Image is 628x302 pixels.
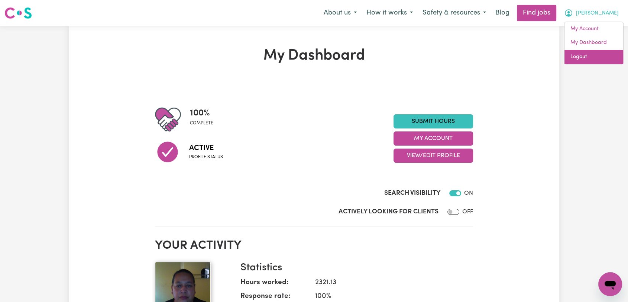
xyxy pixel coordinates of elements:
[339,207,438,217] label: Actively Looking for Clients
[4,6,32,20] img: Careseekers logo
[418,5,491,21] button: Safety & resources
[598,272,622,296] iframe: Button to launch messaging window
[190,107,213,120] span: 100 %
[309,277,467,288] dd: 2321.13
[564,36,623,50] a: My Dashboard
[564,22,624,64] div: My Account
[309,291,467,302] dd: 100 %
[491,5,514,21] a: Blog
[576,9,619,18] span: [PERSON_NAME]
[190,107,219,133] div: Profile completeness: 100%
[190,120,213,127] span: complete
[464,190,473,196] span: ON
[319,5,362,21] button: About us
[155,47,473,65] h1: My Dashboard
[462,209,473,215] span: OFF
[384,188,440,198] label: Search Visibility
[394,114,473,128] a: Submit Hours
[240,262,467,274] h3: Statistics
[4,4,32,22] a: Careseekers logo
[189,154,223,160] span: Profile status
[189,143,223,154] span: Active
[362,5,418,21] button: How it works
[394,131,473,146] button: My Account
[394,149,473,163] button: View/Edit Profile
[155,239,473,253] h2: Your activity
[559,5,624,21] button: My Account
[517,5,556,21] a: Find jobs
[564,50,623,64] a: Logout
[240,277,309,291] dt: Hours worked:
[564,22,623,36] a: My Account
